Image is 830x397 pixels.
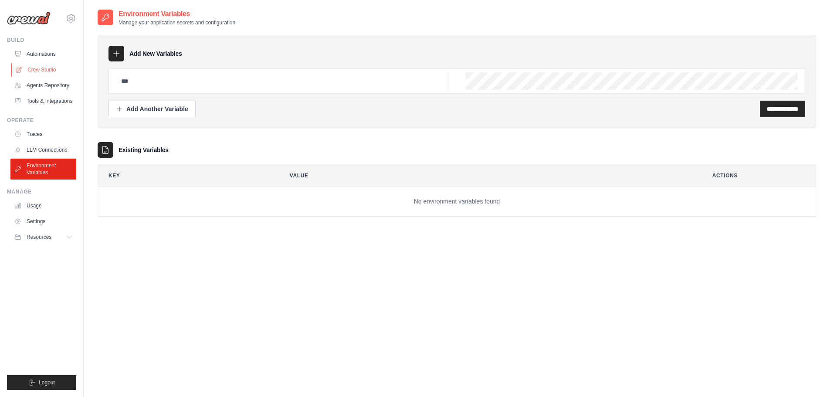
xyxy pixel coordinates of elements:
[7,12,51,25] img: Logo
[7,117,76,124] div: Operate
[119,9,235,19] h2: Environment Variables
[7,37,76,44] div: Build
[119,19,235,26] p: Manage your application secrets and configuration
[11,63,77,77] a: Crew Studio
[27,234,51,241] span: Resources
[279,165,695,186] th: Value
[119,146,169,154] h3: Existing Variables
[10,143,76,157] a: LLM Connections
[10,230,76,244] button: Resources
[98,187,816,217] td: No environment variables found
[39,379,55,386] span: Logout
[129,49,182,58] h3: Add New Variables
[10,127,76,141] a: Traces
[10,47,76,61] a: Automations
[7,375,76,390] button: Logout
[10,78,76,92] a: Agents Repository
[10,159,76,180] a: Environment Variables
[116,105,188,113] div: Add Another Variable
[98,165,272,186] th: Key
[108,101,196,117] button: Add Another Variable
[7,188,76,195] div: Manage
[10,199,76,213] a: Usage
[10,94,76,108] a: Tools & Integrations
[10,214,76,228] a: Settings
[702,165,816,186] th: Actions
